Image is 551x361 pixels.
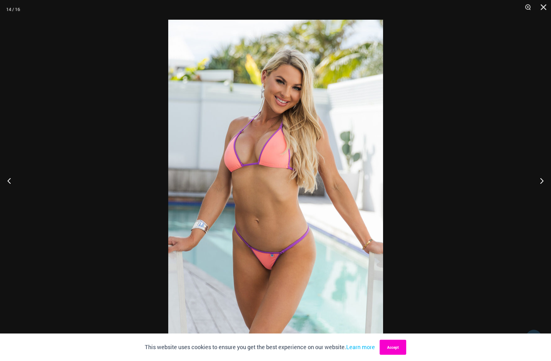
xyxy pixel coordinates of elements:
p: This website uses cookies to ensure you get the best experience on our website. [145,343,375,352]
a: Learn more [346,343,375,351]
div: 14 / 16 [6,5,20,14]
img: Wild Card Neon Bliss 312 Top 449 Thong 01 [168,20,383,342]
button: Accept [380,340,406,355]
button: Next [528,165,551,196]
